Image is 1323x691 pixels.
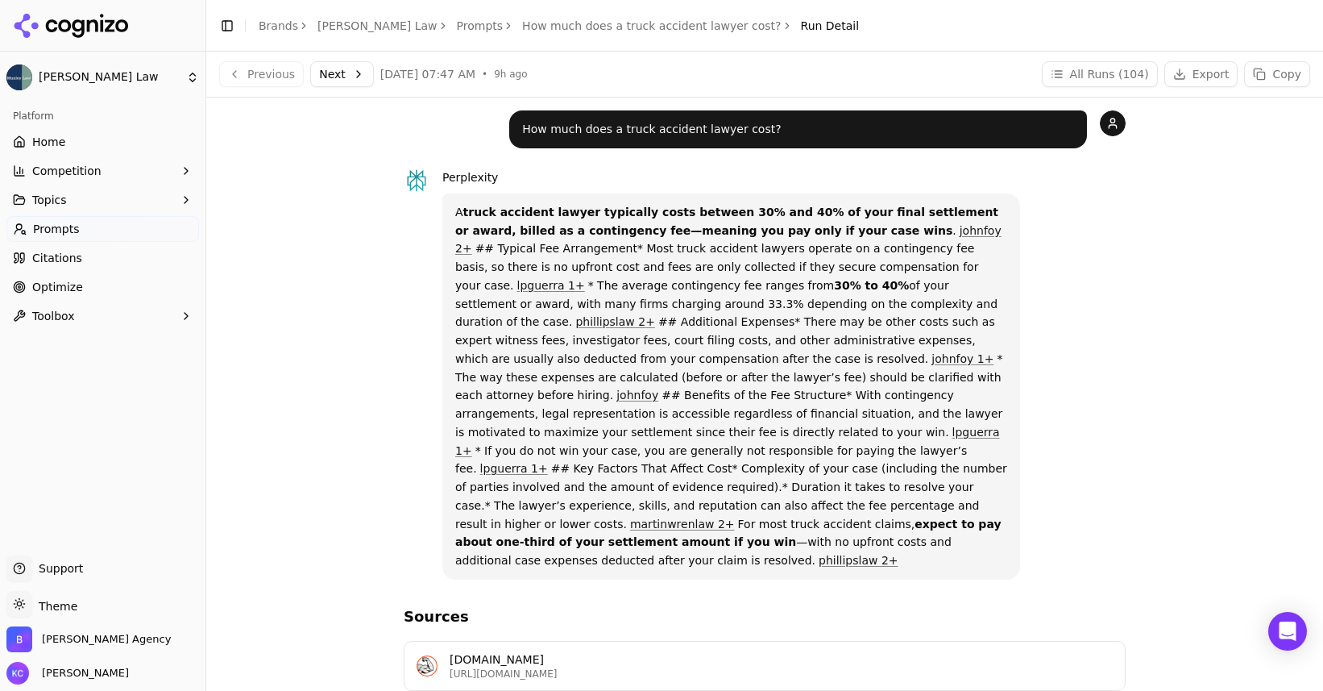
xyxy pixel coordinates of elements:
[39,70,180,85] span: [PERSON_NAME] Law
[931,352,993,365] a: johnfoy 1+
[32,279,83,295] span: Optimize
[480,462,548,475] a: lpguerra 1+
[404,606,1126,628] h3: Sources
[259,18,859,34] nav: breadcrumb
[259,19,298,32] a: Brands
[6,303,199,329] button: Toolbox
[6,245,199,271] a: Citations
[442,171,498,184] span: Perplexity
[6,274,199,300] a: Optimize
[32,134,65,150] span: Home
[1042,61,1158,87] button: All Runs (104)
[455,203,1007,570] p: A . ## Typical Fee Arrangement* Most truck accident lawyers operate on a contingency fee basis, s...
[575,315,655,328] a: phillipslaw 2+
[6,626,171,652] button: Open organization switcher
[1164,61,1238,87] button: Export
[6,129,199,155] a: Home
[32,600,77,613] span: Theme
[6,103,199,129] div: Platform
[6,158,199,184] button: Competition
[317,18,438,34] a: [PERSON_NAME] Law
[6,65,32,90] img: Munley Law
[6,187,199,213] button: Topics
[1244,61,1310,87] button: Copy
[494,68,527,81] span: 9h ago
[32,192,67,208] span: Topics
[6,662,129,685] button: Open user button
[517,279,585,292] a: lpguerra 1+
[33,221,80,237] span: Prompts
[834,279,909,292] strong: 30% to 40%
[42,632,171,647] span: Bob Agency
[32,250,82,266] span: Citations
[1268,612,1307,651] div: Open Intercom Messenger
[522,120,1074,139] p: How much does a truck accident lawyer cost?
[457,18,504,34] a: Prompts
[616,389,658,402] a: johnfoy
[6,662,29,685] img: Kristine Cunningham
[6,626,32,652] img: Bob Agency
[450,651,1115,668] p: [DOMAIN_NAME]
[522,18,781,34] a: How much does a truck accident lawyer cost?
[414,653,440,679] img: johnfoy.com favicon
[450,668,1115,681] p: [URL][DOMAIN_NAME]
[6,216,199,242] a: Prompts
[801,18,860,34] span: Run Detail
[630,518,735,531] a: martinwrenlaw 2+
[32,163,102,179] span: Competition
[455,426,1000,457] a: lpguerra 1+
[32,560,83,577] span: Support
[32,308,75,324] span: Toolbox
[310,61,374,87] button: Next
[380,66,475,82] span: [DATE] 07:47 AM
[455,224,1002,256] a: johnfoy 2+
[482,68,487,81] span: •
[819,554,898,567] a: phillipslaw 2+
[35,666,129,681] span: [PERSON_NAME]
[455,206,998,237] strong: truck accident lawyer typically costs between 30% and 40% of your final settlement or award, bill...
[404,641,1126,691] a: johnfoy.com favicon[DOMAIN_NAME][URL][DOMAIN_NAME]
